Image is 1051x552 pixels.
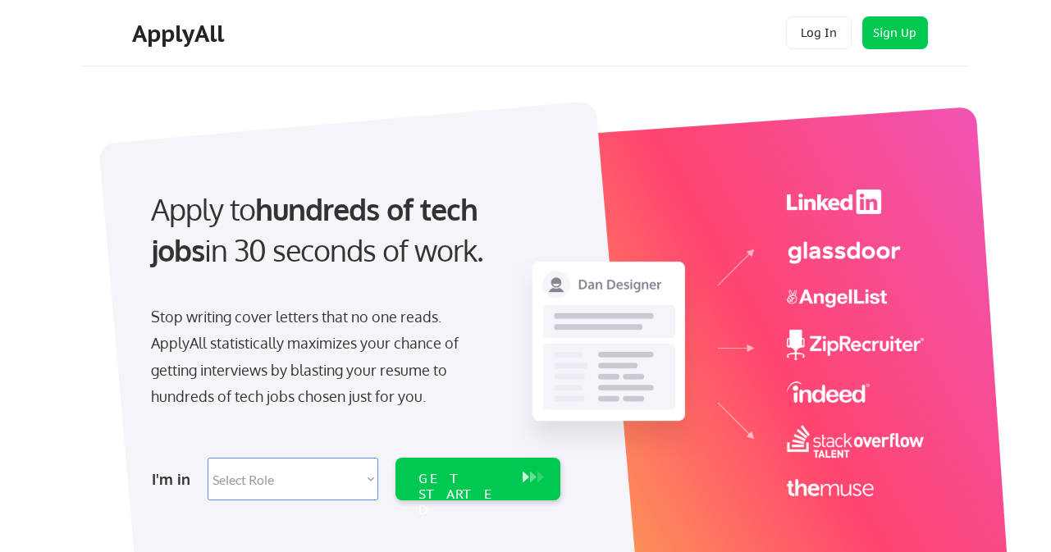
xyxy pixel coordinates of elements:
[418,471,506,518] div: GET STARTED
[151,303,488,410] div: Stop writing cover letters that no one reads. ApplyAll statistically maximizes your chance of get...
[862,16,928,49] button: Sign Up
[151,190,485,268] strong: hundreds of tech jobs
[151,189,554,271] div: Apply to in 30 seconds of work.
[786,16,852,49] button: Log In
[152,466,198,492] div: I'm in
[132,20,229,48] div: ApplyAll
